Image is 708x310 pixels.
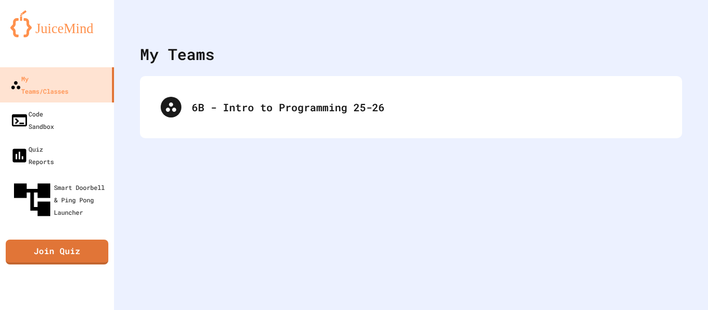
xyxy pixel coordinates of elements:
a: Join Quiz [6,240,108,264]
img: logo-orange.svg [10,10,104,37]
div: Code Sandbox [10,108,54,132]
div: 6B - Intro to Programming 25-26 [150,86,672,128]
div: 6B - Intro to Programming 25-26 [192,99,661,115]
div: Smart Doorbell & Ping Pong Launcher [10,178,110,222]
div: My Teams/Classes [10,72,68,97]
div: My Teams [140,42,215,66]
div: Quiz Reports [10,143,54,168]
